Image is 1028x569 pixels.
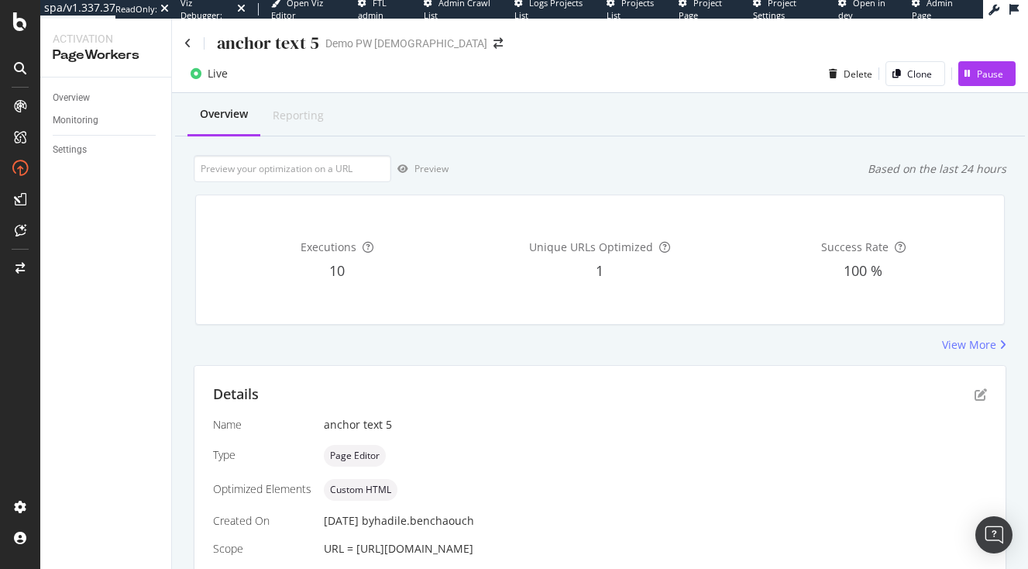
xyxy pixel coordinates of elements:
[184,38,191,49] a: Click to go back
[213,513,311,529] div: Created On
[53,142,87,158] div: Settings
[391,157,449,181] button: Preview
[596,261,603,280] span: 1
[53,112,160,129] a: Monitoring
[868,161,1006,177] div: Based on the last 24 hours
[213,481,311,497] div: Optimized Elements
[53,112,98,129] div: Monitoring
[53,90,90,106] div: Overview
[942,337,996,353] div: View More
[324,445,386,467] div: neutral label
[324,513,987,529] div: [DATE]
[823,61,872,86] button: Delete
[208,66,228,81] div: Live
[213,385,259,405] div: Details
[975,516,1013,553] div: Open Intercom Messenger
[53,142,160,158] a: Settings
[330,485,391,495] span: Custom HTML
[329,261,345,280] span: 10
[958,61,1016,86] button: Pause
[213,417,311,433] div: Name
[213,541,311,557] div: Scope
[493,38,503,49] div: arrow-right-arrow-left
[975,388,987,401] div: pen-to-square
[324,479,397,501] div: neutral label
[53,31,159,47] div: Activation
[273,108,324,123] div: Reporting
[200,106,248,122] div: Overview
[324,541,473,556] span: URL = [URL][DOMAIN_NAME]
[217,31,319,55] div: anchor text 5
[53,47,159,64] div: PageWorkers
[844,261,882,280] span: 100 %
[885,61,945,86] button: Clone
[907,67,932,81] div: Clone
[115,3,157,16] div: ReadOnly:
[977,67,1003,81] div: Pause
[325,36,487,51] div: Demo PW [DEMOGRAPHIC_DATA]
[362,513,474,529] div: by hadile.benchaouch
[942,337,1006,353] a: View More
[844,67,872,81] div: Delete
[213,447,311,463] div: Type
[324,417,987,433] div: anchor text 5
[330,451,380,460] span: Page Editor
[529,240,653,254] span: Unique URLs Optimized
[821,240,889,254] span: Success Rate
[194,155,391,182] input: Preview your optimization on a URL
[301,240,356,254] span: Executions
[53,90,160,106] a: Overview
[414,162,449,175] div: Preview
